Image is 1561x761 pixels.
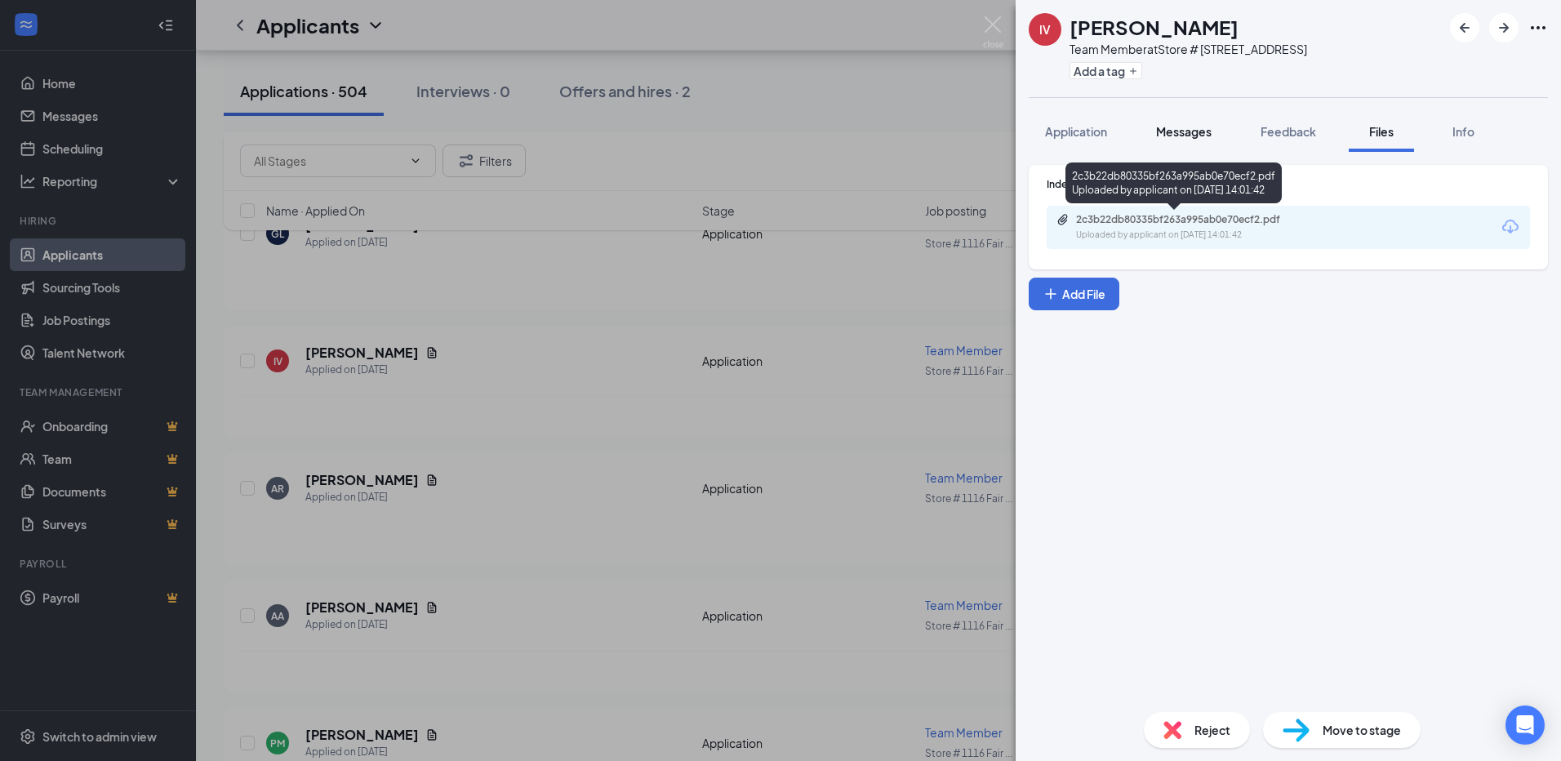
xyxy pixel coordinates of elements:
[1494,18,1514,38] svg: ArrowRight
[1045,124,1107,139] span: Application
[1043,286,1059,302] svg: Plus
[1489,13,1519,42] button: ArrowRight
[1452,124,1474,139] span: Info
[1070,62,1142,79] button: PlusAdd a tag
[1323,721,1401,739] span: Move to stage
[1039,21,1051,38] div: IV
[1505,705,1545,745] div: Open Intercom Messenger
[1065,162,1282,203] div: 2c3b22db80335bf263a995ab0e70ecf2.pdf Uploaded by applicant on [DATE] 14:01:42
[1156,124,1212,139] span: Messages
[1128,66,1138,76] svg: Plus
[1261,124,1316,139] span: Feedback
[1501,217,1520,237] svg: Download
[1194,721,1230,739] span: Reject
[1528,18,1548,38] svg: Ellipses
[1029,278,1119,310] button: Add FilePlus
[1070,41,1307,57] div: Team Member at Store # [STREET_ADDRESS]
[1056,213,1070,226] svg: Paperclip
[1076,213,1305,226] div: 2c3b22db80335bf263a995ab0e70ecf2.pdf
[1047,177,1530,191] div: Indeed Resume
[1070,13,1239,41] h1: [PERSON_NAME]
[1455,18,1474,38] svg: ArrowLeftNew
[1056,213,1321,242] a: Paperclip2c3b22db80335bf263a995ab0e70ecf2.pdfUploaded by applicant on [DATE] 14:01:42
[1450,13,1479,42] button: ArrowLeftNew
[1369,124,1394,139] span: Files
[1076,229,1321,242] div: Uploaded by applicant on [DATE] 14:01:42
